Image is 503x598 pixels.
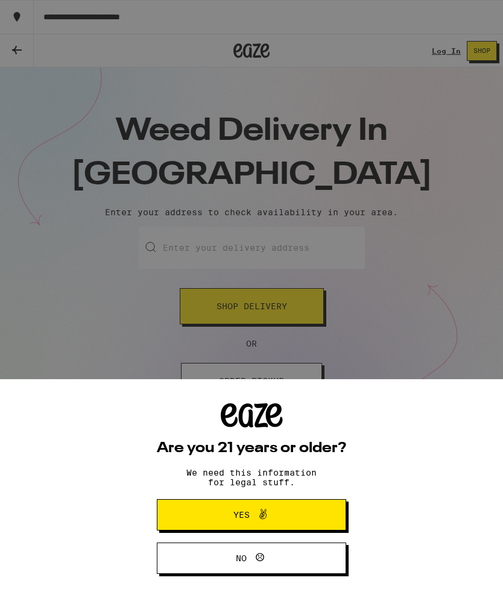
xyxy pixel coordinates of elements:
[233,511,250,519] span: Yes
[157,499,346,530] button: Yes
[157,441,346,456] h2: Are you 21 years or older?
[176,468,327,487] p: We need this information for legal stuff.
[236,554,247,562] span: No
[157,543,346,574] button: No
